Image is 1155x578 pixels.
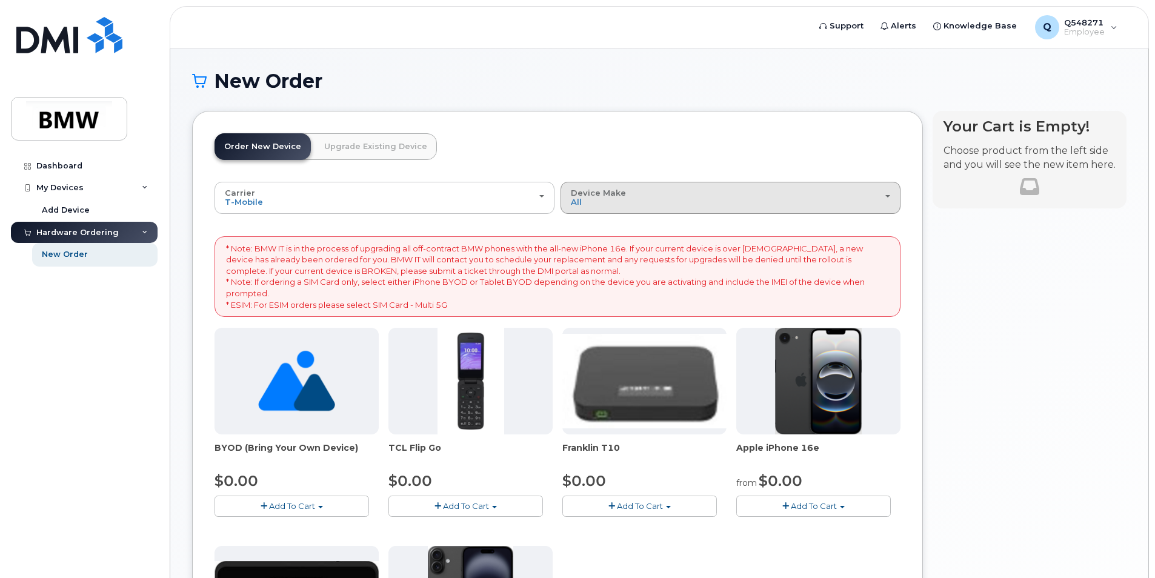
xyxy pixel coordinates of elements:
span: $0.00 [215,472,258,490]
span: Device Make [571,188,626,198]
div: TCL Flip Go [388,442,553,466]
button: Carrier T-Mobile [215,182,554,213]
button: Add To Cart [215,496,369,517]
span: $0.00 [562,472,606,490]
button: Device Make All [561,182,900,213]
p: * Note: BMW IT is in the process of upgrading all off-contract BMW phones with the all-new iPhone... [226,243,889,310]
span: Add To Cart [791,501,837,511]
div: BYOD (Bring Your Own Device) [215,442,379,466]
span: T-Mobile [225,197,263,207]
h1: New Order [192,70,1127,91]
h4: Your Cart is Empty! [944,118,1116,135]
a: Upgrade Existing Device [315,133,437,160]
button: Add To Cart [562,496,717,517]
span: Carrier [225,188,255,198]
button: Add To Cart [388,496,543,517]
button: Add To Cart [736,496,891,517]
img: iphone16e.png [775,328,862,434]
a: Order New Device [215,133,311,160]
span: $0.00 [759,472,802,490]
span: Add To Cart [443,501,489,511]
span: All [571,197,582,207]
img: t10.jpg [562,334,727,429]
img: TCL_FLIP_MODE.jpg [438,328,504,434]
div: Apple iPhone 16e [736,442,900,466]
iframe: Messenger Launcher [1102,525,1146,569]
div: Franklin T10 [562,442,727,466]
small: from [736,477,757,488]
span: $0.00 [388,472,432,490]
span: Add To Cart [269,501,315,511]
img: no_image_found-2caef05468ed5679b831cfe6fc140e25e0c280774317ffc20a367ab7fd17291e.png [258,328,335,434]
span: Add To Cart [617,501,663,511]
p: Choose product from the left side and you will see the new item here. [944,144,1116,172]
